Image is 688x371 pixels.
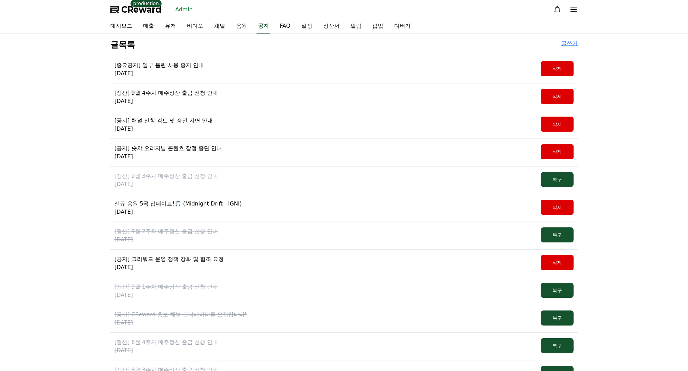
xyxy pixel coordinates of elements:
[114,263,224,271] p: [DATE]
[173,4,195,15] a: Admin
[114,338,218,346] p: [정산] 8월 4주차 매주정산 출금 신청 안내
[105,19,138,34] a: 대시보드
[257,19,270,34] a: 공지
[274,19,296,34] a: FAQ
[88,217,131,234] a: Settings
[114,97,218,105] p: [DATE]
[114,153,222,161] p: [DATE]
[209,19,231,34] a: 채널
[160,19,181,34] a: 유저
[114,117,213,125] p: [공지] 채널 신청 검토 및 승인 지연 안내
[367,19,389,34] a: 팝업
[114,144,222,161] a: [공지] 숏챠 오리지널 콘텐츠 잠정 중단 안내 [DATE]
[114,291,218,299] p: [DATE]
[138,19,160,34] a: 매출
[542,121,572,128] div: 삭제
[541,89,574,104] button: 삭제
[541,117,574,132] button: 삭제
[114,172,218,180] p: [정산] 9월 3주차 매주정산 출금 신청 안내
[542,65,572,72] div: 삭제
[541,144,574,159] button: 삭제
[542,315,572,321] div: 복구
[114,200,242,216] a: 신규 음원 5곡 업데이트!🎵 (Midnight Drift - IGNI) [DATE]
[114,89,218,97] p: [정산] 9월 4주차 매주정산 출금 신청 안내
[114,180,218,188] p: [DATE]
[57,227,77,233] span: Messages
[114,236,218,244] p: [DATE]
[345,19,367,34] a: 알림
[114,208,242,216] p: [DATE]
[542,204,572,211] div: 삭제
[542,259,572,266] div: 삭제
[114,172,218,188] a: [정산] 9월 3주차 매주정산 출금 신청 안내 [DATE]
[542,93,572,100] div: 삭제
[17,227,29,233] span: Home
[114,310,247,319] p: [공지] CReward 홍보 채널 크리에이터를 모집합니다!
[114,89,218,105] a: [정산] 9월 4주차 매주정산 출금 신청 안내 [DATE]
[541,310,574,326] button: 복구
[296,19,318,34] a: 설정
[541,283,574,298] button: 복구
[542,342,572,349] div: 복구
[101,227,118,233] span: Settings
[110,39,135,50] h2: 글목록
[110,4,162,15] a: CReward
[114,125,213,133] p: [DATE]
[542,176,572,183] div: 복구
[541,255,574,270] button: 삭제
[389,19,416,34] a: 디버거
[114,61,204,78] a: [중요공지] 일부 음원 사용 중지 안내 [DATE]
[114,346,218,355] p: [DATE]
[45,217,88,234] a: Messages
[114,255,224,271] a: [공지] 크리워드 운영 정책 강화 및 협조 요청 [DATE]
[561,39,578,50] a: 글쓰기
[541,61,574,76] button: 삭제
[114,319,247,327] p: [DATE]
[542,287,572,294] div: 복구
[541,227,574,242] button: 복구
[541,200,574,215] button: 삭제
[2,217,45,234] a: Home
[114,310,247,327] a: [공지] CReward 홍보 채널 크리에이터를 모집합니다! [DATE]
[114,61,204,69] p: [중요공지] 일부 음원 사용 중지 안내
[114,338,218,355] a: [정산] 8월 4주차 매주정산 출금 신청 안내 [DATE]
[542,231,572,238] div: 복구
[318,19,345,34] a: 정산서
[114,227,218,236] p: [정산] 9월 2주차 매주정산 출금 신청 안내
[114,283,218,299] a: [정산] 9월 1주차 매주정산 출금 신청 안내 [DATE]
[541,172,574,187] button: 복구
[114,200,242,208] p: 신규 음원 5곡 업데이트!🎵 (Midnight Drift - IGNI)
[114,255,224,263] p: [공지] 크리워드 운영 정책 강화 및 협조 요청
[114,227,218,244] a: [정산] 9월 2주차 매주정산 출금 신청 안내 [DATE]
[542,148,572,155] div: 삭제
[121,4,162,15] span: CReward
[114,283,218,291] p: [정산] 9월 1주차 매주정산 출금 신청 안내
[181,19,209,34] a: 비디오
[231,19,252,34] a: 음원
[541,338,574,353] button: 복구
[114,69,204,78] p: [DATE]
[114,144,222,153] p: [공지] 숏챠 오리지널 콘텐츠 잠정 중단 안내
[114,117,213,133] a: [공지] 채널 신청 검토 및 승인 지연 안내 [DATE]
